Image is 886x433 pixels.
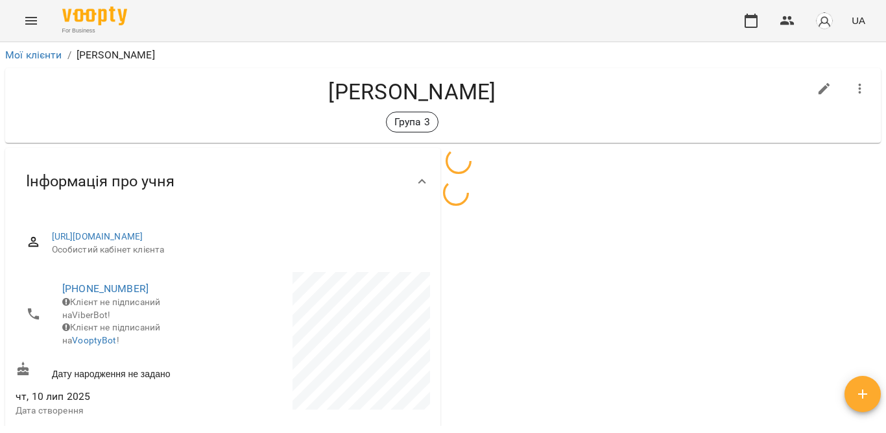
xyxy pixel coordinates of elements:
[16,389,221,404] span: чт, 10 лип 2025
[16,404,221,417] p: Дата створення
[26,171,174,192] span: Інформація про учня
[16,5,47,36] button: Menu
[846,8,870,32] button: UA
[16,79,809,105] h4: [PERSON_NAME]
[77,47,155,63] p: [PERSON_NAME]
[52,231,143,241] a: [URL][DOMAIN_NAME]
[52,243,420,256] span: Особистий кабінет клієнта
[386,112,438,132] div: Група 3
[394,114,430,130] p: Група 3
[5,47,881,63] nav: breadcrumb
[62,297,160,320] span: Клієнт не підписаний на ViberBot!
[62,322,160,345] span: Клієнт не підписаний на !
[5,49,62,61] a: Мої клієнти
[5,148,440,215] div: Інформація про учня
[62,27,127,35] span: For Business
[13,359,223,383] div: Дату народження не задано
[67,47,71,63] li: /
[62,282,149,295] a: [PHONE_NUMBER]
[815,12,833,30] img: avatar_s.png
[62,6,127,25] img: Voopty Logo
[852,14,865,27] span: UA
[72,335,116,345] a: VooptyBot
